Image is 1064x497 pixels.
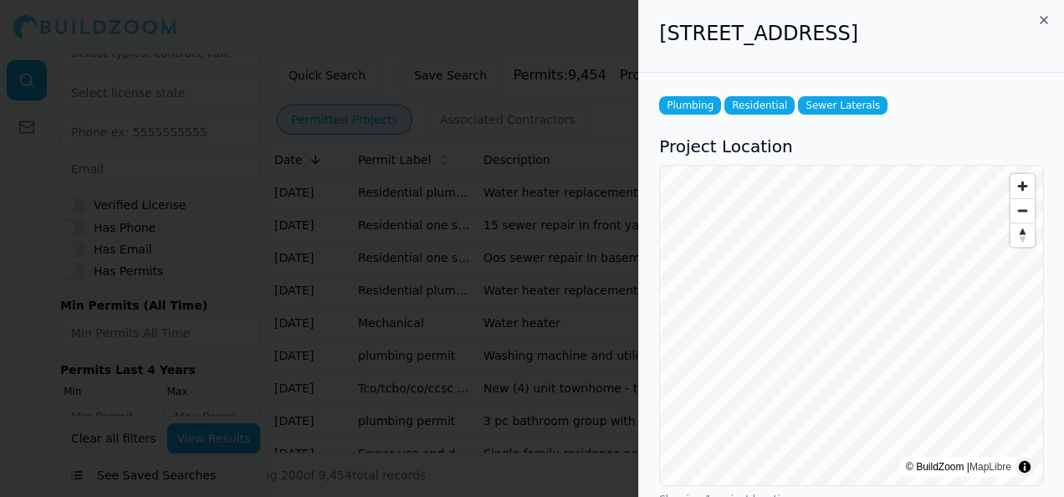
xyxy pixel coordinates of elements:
[724,96,795,115] span: Residential
[1010,198,1035,223] button: Zoom out
[660,166,1044,486] canvas: Map
[659,20,1044,47] h2: [STREET_ADDRESS]
[659,135,1044,158] h3: Project Location
[1015,457,1035,477] summary: Toggle attribution
[1010,223,1035,247] button: Reset bearing to north
[1010,174,1035,198] button: Zoom in
[969,461,1011,473] a: MapLibre
[659,96,721,115] span: Plumbing
[906,459,1011,475] div: © BuildZoom |
[798,96,888,115] span: Sewer Laterals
